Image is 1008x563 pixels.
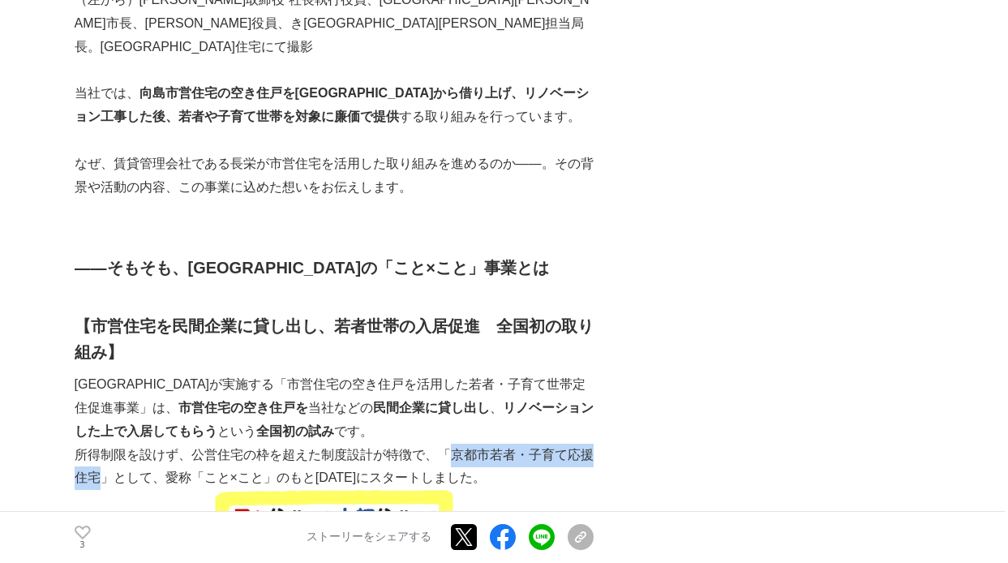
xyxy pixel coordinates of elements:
p: ストーリーをシェアする [307,531,431,545]
p: 所得制限を設けず、公営住宅の枠を超えた制度設計が特徴で、「京都市若者・子育て応援住宅」として、愛称「こと×こと」のもと[DATE]にスタートしました。 [75,444,594,491]
strong: 市営住宅の空き住戸を [178,401,308,415]
strong: 向島市営住宅の空き住戸を[GEOGRAPHIC_DATA]から借り上げ、リノベーション工事した後、若者や子育て世帯を対象に廉価で提供 [75,86,590,123]
strong: 全国初の試み [256,424,334,438]
p: なぜ、賃貸管理会社である長栄が市営住宅を活用した取り組みを進めるのか――。その背景や活動の内容、この事業に込めた想いをお伝えします。 [75,153,594,200]
p: 当社では、 する取り組みを行っています。 [75,82,594,129]
strong: 民間企業に貸し出し [373,401,490,415]
p: [GEOGRAPHIC_DATA]が実施する「市営住宅の空き住戸を活用した若者・子育て世帯定住促進事業」は、 当社などの 、 という です。 [75,373,594,443]
h2: ――そもそも、[GEOGRAPHIC_DATA]の「こと×こと」事業とは [75,255,594,281]
strong: リノベーションした上で入居してもらう [75,401,594,438]
p: 3 [75,541,91,549]
h2: 【市営住宅を民間企業に貸し出し、若者世帯の入居促進 全国初の取り組み】 [75,313,594,365]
